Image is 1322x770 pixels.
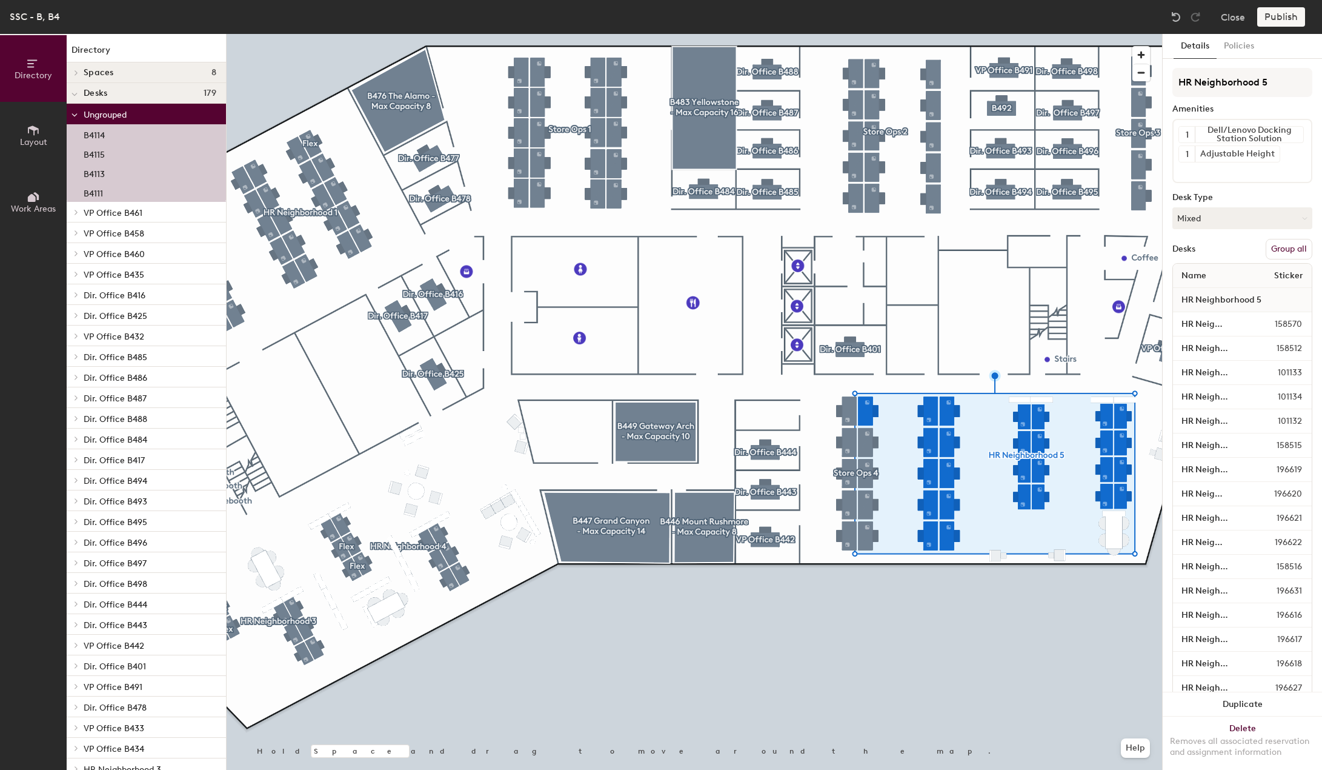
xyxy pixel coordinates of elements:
[84,579,147,589] span: Dir. Office B498
[1189,11,1201,23] img: Redo
[1247,439,1309,452] span: 158515
[84,620,147,631] span: Dir. Office B443
[1175,461,1247,478] input: Unnamed desk
[1195,146,1280,162] div: Adjustable Height
[1186,129,1189,141] span: 1
[1245,487,1309,501] span: 196620
[1175,437,1247,454] input: Unnamed desk
[1249,390,1309,404] span: 101134
[1174,34,1217,59] button: Details
[84,723,144,734] span: VP Office B433
[84,393,147,404] span: Dir. Office B487
[84,600,147,610] span: Dir. Office B444
[1175,631,1248,648] input: Unnamed desk
[1175,364,1249,381] input: Unnamed desk
[1221,7,1245,27] button: Close
[1175,583,1247,600] input: Unnamed desk
[211,68,216,78] span: 8
[84,517,147,527] span: Dir. Office B495
[1172,207,1312,229] button: Mixed
[84,110,127,120] span: Ungrouped
[1186,148,1189,161] span: 1
[84,68,114,78] span: Spaces
[1195,127,1303,142] div: Dell/Lenovo Docking Station Solution
[1175,607,1247,624] input: Unnamed desk
[84,146,105,160] p: B4115
[84,558,147,569] span: Dir. Office B497
[84,538,147,548] span: Dir. Office B496
[1266,239,1312,259] button: Group all
[1172,104,1312,114] div: Amenities
[84,127,105,141] p: B4114
[1246,318,1309,331] span: 158570
[1249,415,1309,428] span: 101132
[84,352,147,363] span: Dir. Office B485
[1172,244,1195,254] div: Desks
[1246,681,1309,695] span: 196627
[84,332,144,342] span: VP Office B432
[84,208,142,218] span: VP Office B461
[1249,366,1309,380] span: 101133
[84,290,145,301] span: Dir. Office B416
[84,661,146,672] span: Dir. Office B401
[84,455,145,466] span: Dir. Office B417
[1247,584,1309,598] span: 196631
[84,311,147,321] span: Dir. Office B425
[1163,692,1322,717] button: Duplicate
[1175,534,1246,551] input: Unnamed desk
[1247,560,1309,574] span: 158516
[84,703,147,713] span: Dir. Office B478
[1247,609,1309,622] span: 196616
[1247,512,1309,525] span: 196621
[1175,340,1247,357] input: Unnamed desk
[1247,657,1309,671] span: 196618
[84,497,147,507] span: Dir. Office B493
[1170,736,1315,758] div: Removes all associated reservation and assignment information
[1247,342,1309,355] span: 158512
[1175,413,1249,430] input: Unnamed desk
[20,137,47,147] span: Layout
[84,435,147,445] span: Dir. Office B484
[1175,316,1246,333] input: Unnamed desk
[67,44,226,62] h1: Directory
[1175,680,1246,697] input: Unnamed desk
[1268,265,1309,287] span: Sticker
[84,166,105,179] p: B4113
[1175,655,1247,672] input: Unnamed desk
[1217,34,1261,59] button: Policies
[1175,510,1247,527] input: Unnamed desk
[1175,289,1267,311] span: HR Neighborhood 5
[1175,486,1245,503] input: Unnamed desk
[84,641,144,651] span: VP Office B442
[1163,717,1322,770] button: DeleteRemoves all associated reservation and assignment information
[15,70,52,81] span: Directory
[1121,738,1150,758] button: Help
[84,249,145,259] span: VP Office B460
[1248,633,1309,646] span: 196617
[11,204,56,214] span: Work Areas
[84,744,144,754] span: VP Office B434
[1175,558,1247,575] input: Unnamed desk
[84,682,142,692] span: VP Office B491
[84,229,144,239] span: VP Office B458
[1170,11,1182,23] img: Undo
[84,414,147,424] span: Dir. Office B488
[204,89,216,98] span: 179
[84,270,144,280] span: VP Office B435
[1179,146,1195,162] button: 1
[84,373,147,383] span: Dir. Office B486
[84,185,103,199] p: B4111
[84,476,147,486] span: Dir. Office B494
[1246,536,1309,549] span: 196622
[84,89,107,98] span: Desks
[1175,389,1249,406] input: Unnamed desk
[1172,193,1312,203] div: Desk Type
[1175,265,1212,287] span: Name
[10,9,60,24] div: SSC - B, B4
[1179,127,1195,142] button: 1
[1247,463,1309,477] span: 196619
